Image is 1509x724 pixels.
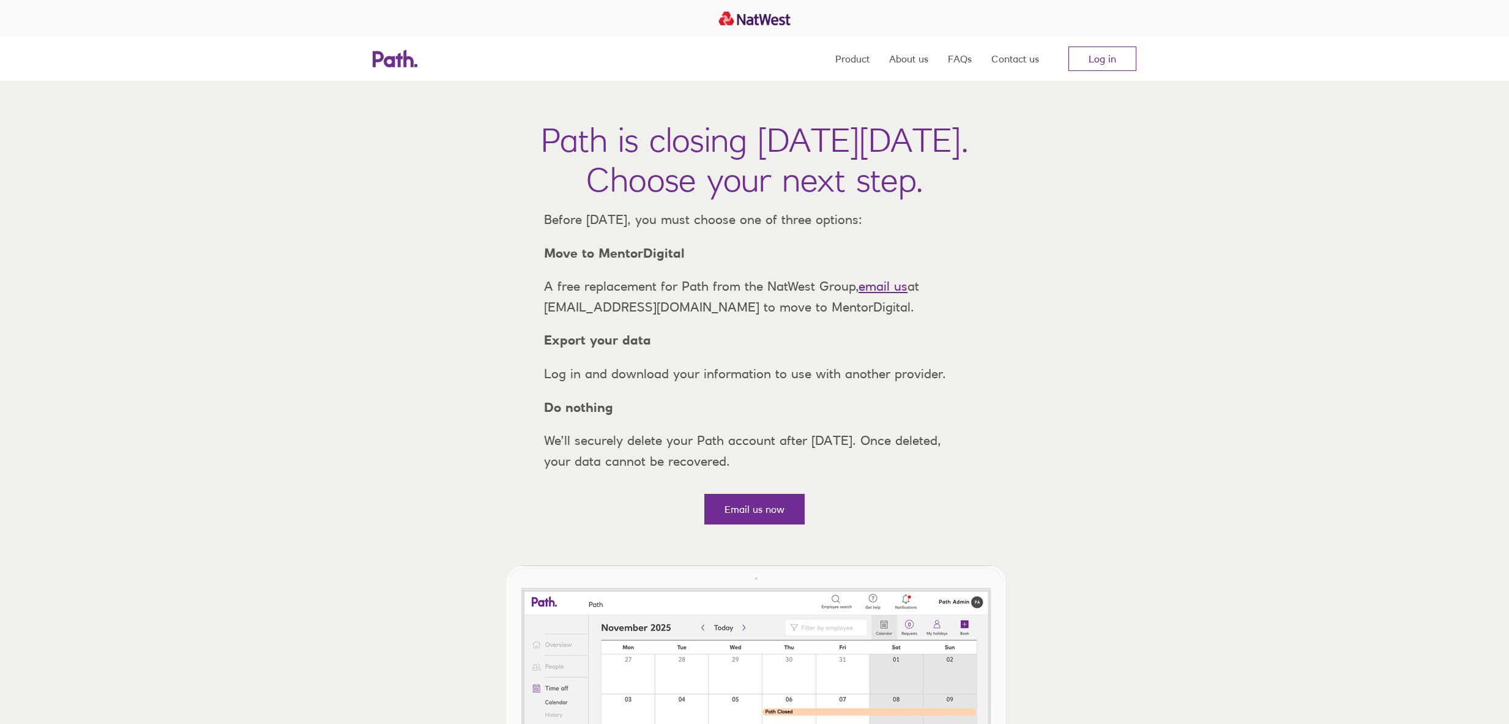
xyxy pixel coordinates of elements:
[948,37,972,81] a: FAQs
[544,400,613,415] strong: Do nothing
[835,37,870,81] a: Product
[541,120,969,200] h1: Path is closing [DATE][DATE]. Choose your next step.
[544,245,685,261] strong: Move to MentorDigital
[534,276,975,317] p: A free replacement for Path from the NatWest Group, at [EMAIL_ADDRESS][DOMAIN_NAME] to move to Me...
[704,494,805,524] a: Email us now
[544,332,651,348] strong: Export your data
[991,37,1039,81] a: Contact us
[1068,47,1136,71] a: Log in
[889,37,928,81] a: About us
[534,209,975,230] p: Before [DATE], you must choose one of three options:
[534,430,975,471] p: We’ll securely delete your Path account after [DATE]. Once deleted, your data cannot be recovered.
[859,278,907,294] a: email us
[534,364,975,384] p: Log in and download your information to use with another provider.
